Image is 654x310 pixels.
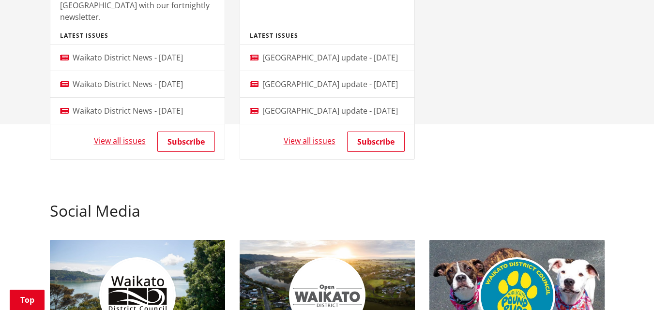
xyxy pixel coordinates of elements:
[73,52,183,63] span: Waikato District News - [DATE]
[240,44,414,71] a: [GEOGRAPHIC_DATA] update - [DATE]
[284,136,335,147] a: View all issues
[94,136,146,147] a: View all issues
[157,132,215,152] a: Subscribe
[262,52,398,63] span: [GEOGRAPHIC_DATA] update - [DATE]
[50,97,225,124] a: Waikato District News - [DATE]
[10,290,45,310] a: Top
[73,105,183,116] span: Waikato District News - [DATE]
[50,71,225,97] a: Waikato District News - [DATE]
[60,32,215,39] h4: Latest issues
[347,132,405,152] a: Subscribe
[609,269,644,304] iframe: Messenger Launcher
[240,97,414,124] a: [GEOGRAPHIC_DATA] update - [DATE]
[240,71,414,97] a: [GEOGRAPHIC_DATA] update - [DATE]
[50,202,140,220] h2: Social Media
[262,79,398,89] span: [GEOGRAPHIC_DATA] update - [DATE]
[250,32,405,39] h4: Latest issues
[262,105,398,116] span: [GEOGRAPHIC_DATA] update - [DATE]
[50,44,225,71] a: Waikato District News - [DATE]
[73,79,183,89] span: Waikato District News - [DATE]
